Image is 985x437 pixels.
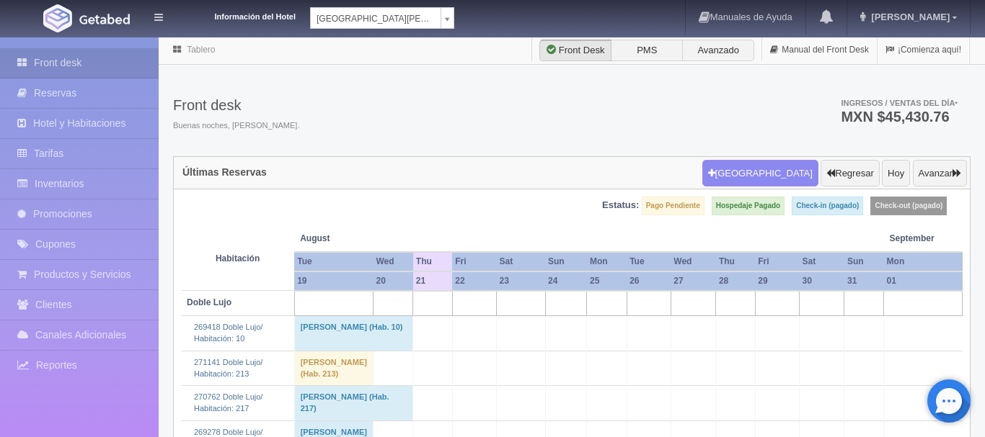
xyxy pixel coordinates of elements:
label: Check-out (pagado) [870,197,947,215]
td: [PERSON_NAME] (Hab. 213) [294,351,373,385]
img: Getabed [79,14,130,24]
span: [GEOGRAPHIC_DATA][PERSON_NAME] [317,8,435,30]
a: ¡Comienza aquí! [878,36,969,64]
th: 28 [716,271,755,291]
h3: MXN $45,430.76 [841,109,958,124]
th: 30 [800,271,844,291]
th: 31 [844,271,884,291]
span: Ingresos / Ventas del día [841,99,958,107]
th: 25 [587,271,627,291]
a: Tablero [187,45,215,55]
th: Thu [716,252,755,271]
label: Front Desk [539,40,611,61]
th: 26 [627,271,671,291]
a: [GEOGRAPHIC_DATA][PERSON_NAME] [310,7,454,29]
dt: Información del Hotel [180,7,296,23]
th: 22 [452,271,496,291]
span: September [890,233,957,245]
label: PMS [611,40,683,61]
th: Wed [373,252,412,271]
th: 29 [755,271,799,291]
h4: Últimas Reservas [182,167,267,178]
a: 269418 Doble Lujo/Habitación: 10 [194,323,262,343]
span: Buenas noches, [PERSON_NAME]. [173,120,299,132]
th: Tue [294,252,373,271]
th: Wed [671,252,716,271]
th: 20 [373,271,412,291]
img: Getabed [43,4,72,32]
button: [GEOGRAPHIC_DATA] [702,160,818,187]
button: Regresar [821,160,879,187]
h3: Front desk [173,97,299,113]
th: 27 [671,271,716,291]
th: Thu [413,252,452,271]
strong: Habitación [216,253,260,263]
label: Hospedaje Pagado [712,197,785,215]
td: [PERSON_NAME] (Hab. 10) [294,316,413,351]
th: 21 [413,271,452,291]
th: Sat [497,252,545,271]
td: [PERSON_NAME] (Hab. 217) [294,386,413,420]
th: Mon [587,252,627,271]
label: Check-in (pagado) [792,197,863,215]
label: Estatus: [602,199,639,212]
th: 24 [545,271,587,291]
span: [PERSON_NAME] [867,12,950,22]
label: Pago Pendiente [642,197,704,215]
th: Sat [800,252,844,271]
button: Hoy [882,160,910,187]
a: 270762 Doble Lujo/Habitación: 217 [194,392,262,413]
a: 271141 Doble Lujo/Habitación: 213 [194,358,262,378]
th: 23 [497,271,545,291]
label: Avanzado [682,40,754,61]
th: 19 [294,271,373,291]
th: Fri [452,252,496,271]
th: Mon [884,252,963,271]
b: Doble Lujo [187,297,231,307]
th: Fri [755,252,799,271]
button: Avanzar [913,160,967,187]
span: August [300,233,407,245]
th: Sun [844,252,884,271]
th: Sun [545,252,587,271]
th: Tue [627,252,671,271]
th: 01 [884,271,963,291]
a: Manual del Front Desk [762,36,877,64]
